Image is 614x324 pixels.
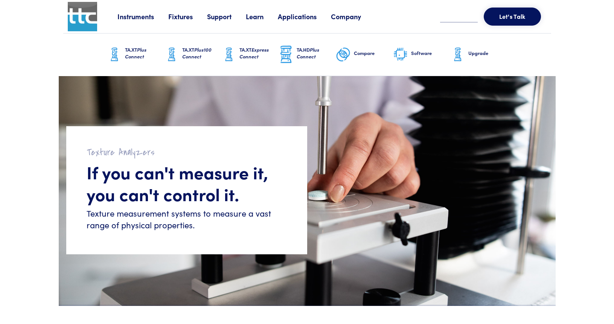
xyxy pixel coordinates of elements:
[207,12,246,21] a: Support
[411,50,450,57] h6: Software
[450,45,465,64] img: ta-xt-graphic.png
[393,47,408,63] img: software-graphic.png
[221,34,279,76] a: TA.XTExpress Connect
[239,46,269,60] span: Express Connect
[87,147,287,158] h2: Texture Analyzers
[221,45,236,64] img: ta-xt-graphic.png
[164,45,179,64] img: ta-xt-graphic.png
[297,46,319,60] span: Plus Connect
[354,50,393,57] h6: Compare
[336,34,393,76] a: Compare
[125,46,164,60] h6: TA.XT
[168,12,207,21] a: Fixtures
[164,34,221,76] a: TA.XTPlus100 Connect
[107,45,122,64] img: ta-xt-graphic.png
[125,46,146,60] span: Plus Connect
[484,8,541,26] button: Let's Talk
[182,46,221,60] h6: TA.XT
[393,34,450,76] a: Software
[468,50,507,57] h6: Upgrade
[68,2,97,31] img: ttc_logo_1x1_v1.0.png
[331,12,375,21] a: Company
[87,208,287,231] h6: Texture measurement systems to measure a vast range of physical properties.
[87,161,287,205] h1: If you can't measure it, you can't control it.
[107,34,164,76] a: TA.XTPlus Connect
[278,12,331,21] a: Applications
[279,45,294,64] img: ta-hd-graphic.png
[279,34,336,76] a: TA.HDPlus Connect
[297,46,336,60] h6: TA.HD
[450,34,507,76] a: Upgrade
[239,46,279,60] h6: TA.XT
[182,46,212,60] span: Plus100 Connect
[336,45,351,64] img: compare-graphic.png
[246,12,278,21] a: Learn
[117,12,168,21] a: Instruments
